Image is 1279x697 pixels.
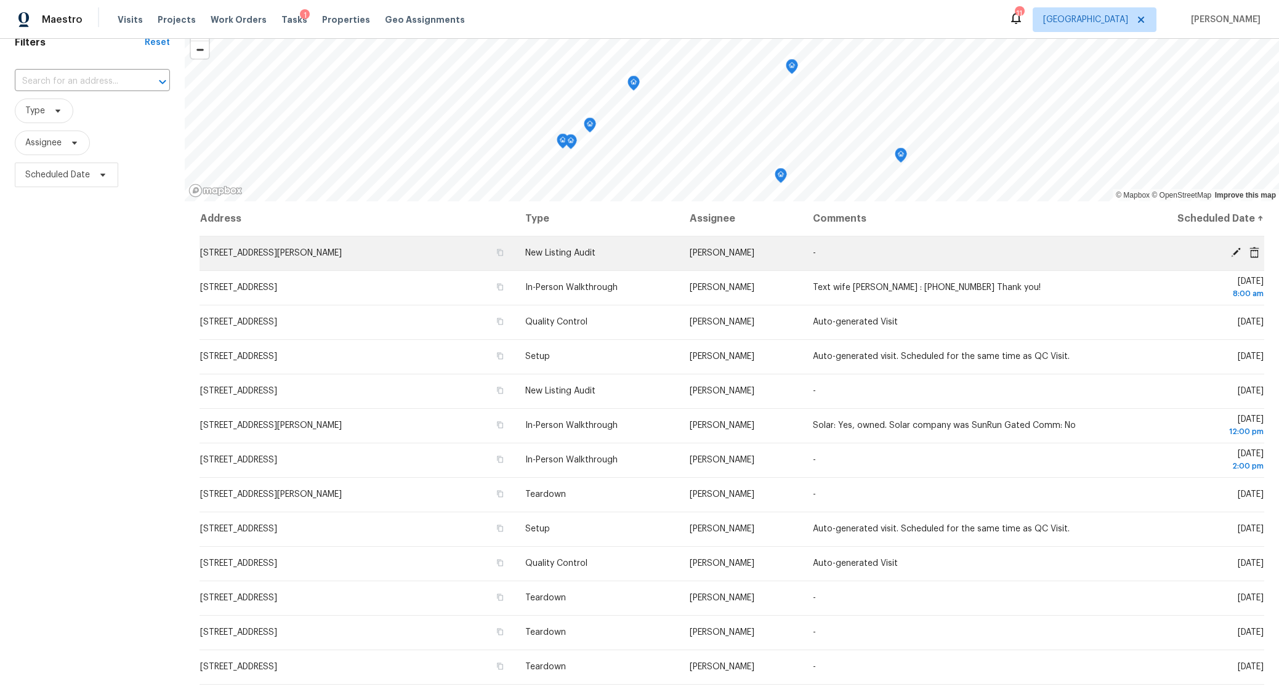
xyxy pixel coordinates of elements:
[690,594,754,602] span: [PERSON_NAME]
[813,490,816,499] span: -
[525,456,618,464] span: In-Person Walkthrough
[584,118,596,137] div: Map marker
[680,201,804,236] th: Assignee
[200,318,277,326] span: [STREET_ADDRESS]
[690,283,754,292] span: [PERSON_NAME]
[515,201,680,236] th: Type
[813,352,1070,361] span: Auto-generated visit. Scheduled for the same time as QC Visit.
[191,41,209,58] button: Zoom out
[494,488,506,499] button: Copy Address
[690,421,754,430] span: [PERSON_NAME]
[690,456,754,464] span: [PERSON_NAME]
[813,559,898,568] span: Auto-generated Visit
[1238,594,1264,602] span: [DATE]
[627,76,640,95] div: Map marker
[813,421,1076,430] span: Solar: Yes, owned. Solar company was SunRun Gated Comm: No
[813,318,898,326] span: Auto-generated Visit
[1132,288,1264,300] div: 8:00 am
[1238,559,1264,568] span: [DATE]
[565,134,577,153] div: Map marker
[1132,425,1264,438] div: 12:00 pm
[525,594,566,602] span: Teardown
[211,14,267,26] span: Work Orders
[1238,663,1264,671] span: [DATE]
[1238,387,1264,395] span: [DATE]
[813,456,816,464] span: -
[525,525,550,533] span: Setup
[1043,14,1128,26] span: [GEOGRAPHIC_DATA]
[525,352,550,361] span: Setup
[145,36,170,49] div: Reset
[1132,415,1264,438] span: [DATE]
[25,105,45,117] span: Type
[813,663,816,671] span: -
[803,201,1123,236] th: Comments
[42,14,83,26] span: Maestro
[1238,490,1264,499] span: [DATE]
[786,59,798,78] div: Map marker
[200,387,277,395] span: [STREET_ADDRESS]
[200,352,277,361] span: [STREET_ADDRESS]
[1015,7,1023,20] div: 11
[690,663,754,671] span: [PERSON_NAME]
[525,663,566,671] span: Teardown
[25,137,62,149] span: Assignee
[200,201,515,236] th: Address
[813,249,816,257] span: -
[1132,449,1264,472] span: [DATE]
[494,247,506,258] button: Copy Address
[690,525,754,533] span: [PERSON_NAME]
[525,490,566,499] span: Teardown
[1238,628,1264,637] span: [DATE]
[494,385,506,396] button: Copy Address
[494,661,506,672] button: Copy Address
[1123,201,1264,236] th: Scheduled Date ↑
[690,318,754,326] span: [PERSON_NAME]
[1215,191,1276,199] a: Improve this map
[525,421,618,430] span: In-Person Walkthrough
[154,73,171,91] button: Open
[1238,525,1264,533] span: [DATE]
[525,249,595,257] span: New Listing Audit
[200,421,342,430] span: [STREET_ADDRESS][PERSON_NAME]
[200,663,277,671] span: [STREET_ADDRESS]
[200,559,277,568] span: [STREET_ADDRESS]
[1238,318,1264,326] span: [DATE]
[25,169,90,181] span: Scheduled Date
[200,628,277,637] span: [STREET_ADDRESS]
[200,594,277,602] span: [STREET_ADDRESS]
[690,490,754,499] span: [PERSON_NAME]
[1227,247,1245,258] span: Edit
[200,490,342,499] span: [STREET_ADDRESS][PERSON_NAME]
[525,387,595,395] span: New Listing Audit
[813,594,816,602] span: -
[525,628,566,637] span: Teardown
[185,17,1279,201] canvas: Map
[1132,277,1264,300] span: [DATE]
[895,148,907,167] div: Map marker
[494,316,506,327] button: Copy Address
[690,559,754,568] span: [PERSON_NAME]
[813,283,1041,292] span: Text wife [PERSON_NAME] : [PHONE_NUMBER] Thank you!
[690,387,754,395] span: [PERSON_NAME]
[158,14,196,26] span: Projects
[813,628,816,637] span: -
[775,168,787,187] div: Map marker
[494,592,506,603] button: Copy Address
[525,318,587,326] span: Quality Control
[494,523,506,534] button: Copy Address
[1152,191,1211,199] a: OpenStreetMap
[494,419,506,430] button: Copy Address
[1238,352,1264,361] span: [DATE]
[15,72,135,91] input: Search for an address...
[188,183,243,198] a: Mapbox homepage
[281,15,307,24] span: Tasks
[1132,460,1264,472] div: 2:00 pm
[1245,247,1264,258] span: Cancel
[1116,191,1150,199] a: Mapbox
[200,525,277,533] span: [STREET_ADDRESS]
[690,352,754,361] span: [PERSON_NAME]
[525,283,618,292] span: In-Person Walkthrough
[813,387,816,395] span: -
